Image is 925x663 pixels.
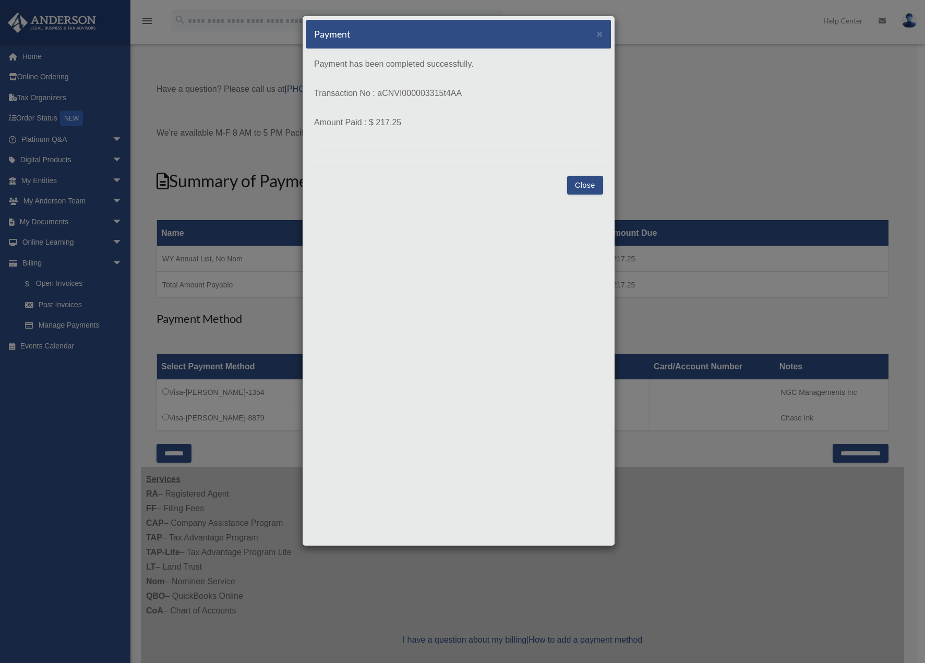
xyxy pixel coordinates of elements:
h5: Payment [314,28,351,41]
span: × [596,28,603,40]
button: Close [596,28,603,39]
p: Transaction No : aCNVI000003315t4AA [314,86,603,101]
p: Payment has been completed successfully. [314,57,603,71]
p: Amount Paid : $ 217.25 [314,115,603,130]
button: Close [567,176,603,195]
